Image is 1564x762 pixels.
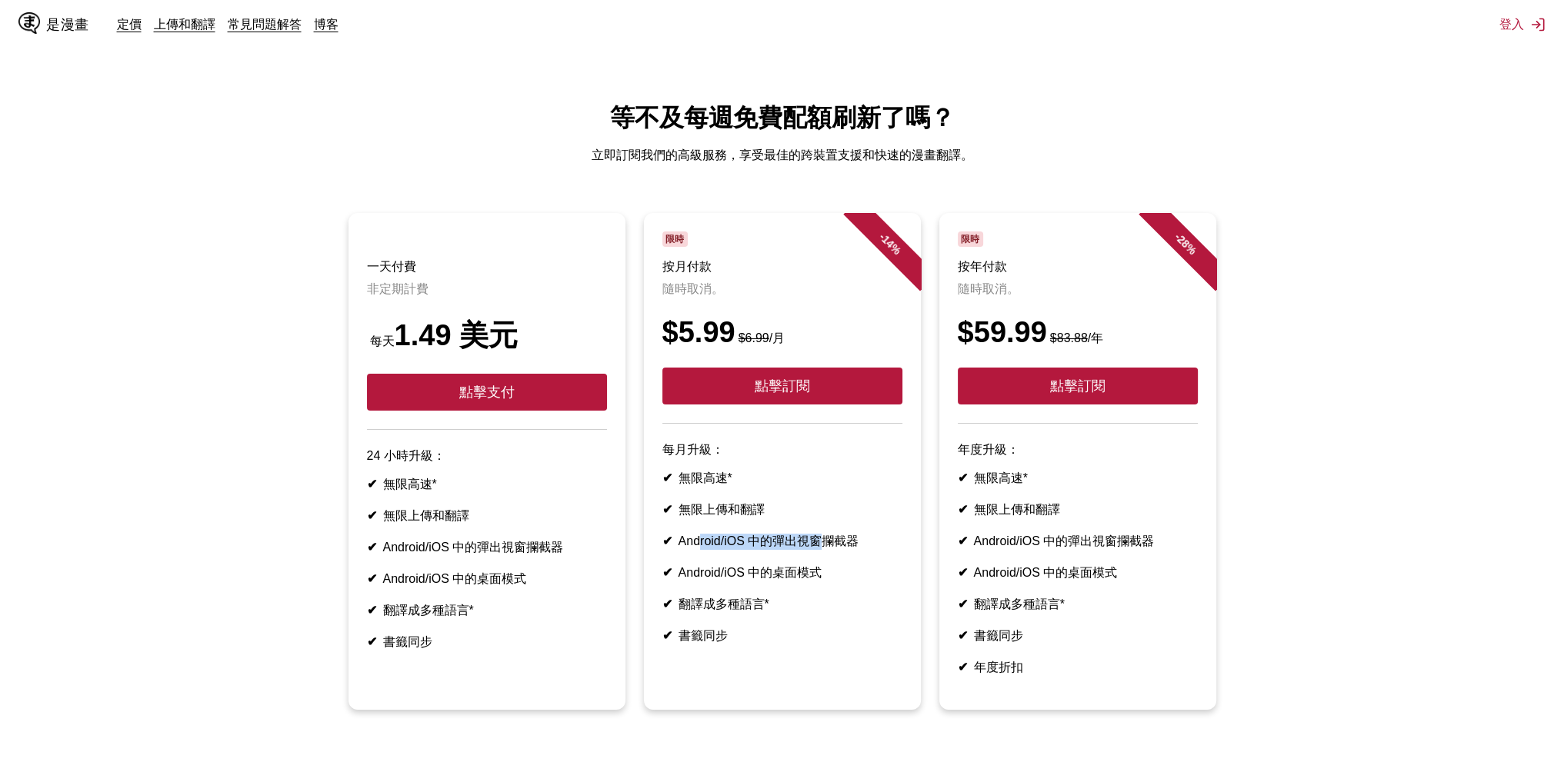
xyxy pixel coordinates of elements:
[961,234,979,245] font: 限時
[662,566,672,579] font: ✔
[974,503,1060,516] font: 無限上傳和翻譯
[974,661,1023,674] font: 年度折扣
[958,566,968,579] font: ✔
[662,368,902,404] button: 點擊訂閱
[46,17,89,32] font: 是漫畫
[958,597,968,611] font: ✔
[662,443,724,456] font: 每月升級：
[367,477,377,491] font: ✔
[679,566,822,579] font: Android/iOS 中的桌面模式
[367,374,607,411] button: 點擊支付
[367,541,377,554] font: ✔
[974,534,1155,547] font: Android/iOS 中的彈出視窗攔截器
[383,635,432,648] font: 書籤同步
[662,316,735,348] font: $5.99
[383,604,474,617] font: 翻譯成多種語言*
[370,334,395,348] font: 每天
[662,260,712,273] font: 按月付款
[367,509,377,522] font: ✔
[1172,231,1183,242] font: -
[755,378,810,394] font: 點擊訂閱
[679,534,859,547] font: Android/iOS 中的彈出視窗攔截器
[367,449,445,462] font: 24 小時升級：
[974,629,1023,642] font: 書籤同步
[395,319,519,351] font: 1.49 美元
[679,597,769,611] font: 翻譯成多種語言*
[592,148,973,161] font: 立即訂閱我們的高級服務，享受最佳的跨裝置支援和快速的漫畫翻譯。
[888,241,903,257] font: %
[18,12,117,37] a: IsManga 標誌是漫畫
[958,260,1007,273] font: 按年付款
[459,384,515,400] font: 點擊支付
[662,597,672,611] font: ✔
[314,16,338,32] a: 博客
[739,331,769,344] font: $6.99
[1499,16,1546,33] button: 登入
[679,503,765,516] font: 無限上傳和翻譯
[1530,17,1546,32] img: 登出
[679,471,732,484] font: 無限高速*
[367,572,377,585] font: ✔
[383,572,527,585] font: Android/iOS 中的桌面模式
[154,16,215,32] a: 上傳和翻譯
[367,260,416,273] font: 一天付費
[1088,331,1103,344] font: /年
[974,471,1028,484] font: 無限高速*
[383,541,564,554] font: Android/iOS 中的彈出視窗攔截器
[383,509,469,522] font: 無限上傳和翻譯
[958,316,1047,348] font: $59.99
[662,534,672,547] font: ✔
[876,231,888,242] font: -
[367,604,377,617] font: ✔
[679,629,728,642] font: 書籤同步
[662,503,672,516] font: ✔
[958,503,968,516] font: ✔
[662,282,724,295] font: 隨時取消。
[383,477,437,491] font: 無限高速*
[228,16,302,32] a: 常見問題解答
[974,566,1118,579] font: Android/iOS 中的桌面模式
[958,534,968,547] font: ✔
[1050,331,1088,344] font: $83.88
[367,282,429,295] font: 非定期計費
[1050,378,1105,394] font: 點擊訂閱
[662,629,672,642] font: ✔
[958,629,968,642] font: ✔
[1499,16,1524,32] font: 登入
[958,443,1019,456] font: 年度升級：
[958,661,968,674] font: ✔
[1183,241,1199,257] font: %
[769,331,785,344] font: /月
[367,635,377,648] font: ✔
[958,282,1019,295] font: 隨時取消。
[958,471,968,484] font: ✔
[665,234,684,245] font: 限時
[18,12,40,34] img: IsManga 標誌
[662,471,672,484] font: ✔
[117,16,142,32] a: 定價
[879,233,896,250] font: 14
[958,368,1198,404] button: 點擊訂閱
[610,104,955,131] font: 等不及每週免費配額刷新了嗎？
[1175,233,1192,250] font: 28
[974,597,1065,611] font: 翻譯成多種語言*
